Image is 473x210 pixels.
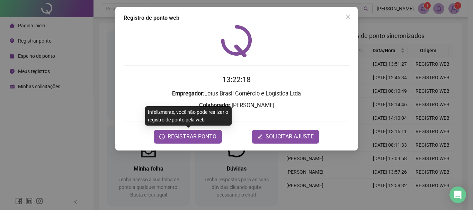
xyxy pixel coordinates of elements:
[154,130,222,144] button: REGISTRAR PONTO
[124,14,349,22] div: Registro de ponto web
[252,130,319,144] button: editSOLICITAR AJUSTE
[221,25,252,57] img: QRPoint
[124,101,349,110] h3: : [PERSON_NAME]
[449,186,466,203] div: Open Intercom Messenger
[168,133,216,141] span: REGISTRAR PONTO
[199,102,230,109] strong: Colaborador
[345,14,351,19] span: close
[266,133,314,141] span: SOLICITAR AJUSTE
[222,75,251,84] time: 13:22:18
[257,134,263,139] span: edit
[342,11,354,22] button: Close
[159,134,165,139] span: clock-circle
[145,106,232,126] div: Infelizmente, você não pode realizar o registro de ponto pela web
[172,90,203,97] strong: Empregador
[124,89,349,98] h3: : Lotus Brasil Comércio e Logística Ltda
